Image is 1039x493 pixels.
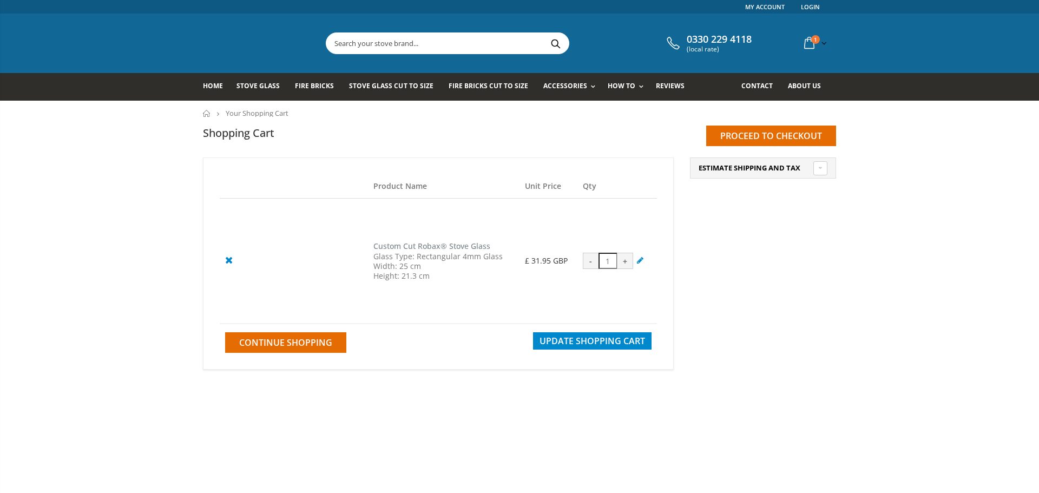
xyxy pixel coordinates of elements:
[741,81,773,90] span: Contact
[811,35,820,44] span: 1
[656,81,685,90] span: Reviews
[543,81,587,90] span: Accessories
[608,73,649,101] a: How To
[236,81,280,90] span: Stove Glass
[533,332,652,350] button: Update Shopping Cart
[543,73,601,101] a: Accessories
[449,81,528,90] span: Fire Bricks Cut To Size
[741,73,781,101] a: Contact
[203,81,223,90] span: Home
[699,163,827,173] a: Estimate Shipping and Tax
[617,253,633,269] div: +
[349,81,433,90] span: Stove Glass Cut To Size
[519,174,577,199] th: Unit Price
[295,73,342,101] a: Fire Bricks
[226,108,288,118] span: Your Shopping Cart
[373,252,514,281] div: Glass Type: Rectangular 4mm Glass Width: 25 cm Height: 21.3 cm
[203,110,211,117] a: Home
[583,253,599,269] div: -
[203,126,274,140] h1: Shopping Cart
[608,81,635,90] span: How To
[577,174,657,199] th: Qty
[236,73,288,101] a: Stove Glass
[543,33,568,54] button: Search
[788,81,821,90] span: About us
[373,241,490,251] a: Custom Cut Robax® Stove Glass
[800,32,829,54] a: 1
[203,73,231,101] a: Home
[540,335,645,347] span: Update Shopping Cart
[687,34,752,45] span: 0330 229 4118
[664,34,752,53] a: 0330 229 4118 (local rate)
[368,174,519,199] th: Product Name
[706,126,836,146] input: Proceed to checkout
[656,73,693,101] a: Reviews
[449,73,536,101] a: Fire Bricks Cut To Size
[525,255,568,266] span: £ 31.95 GBP
[326,33,690,54] input: Search your stove brand...
[295,81,334,90] span: Fire Bricks
[687,45,752,53] span: (local rate)
[225,332,346,353] a: Continue Shopping
[349,73,441,101] a: Stove Glass Cut To Size
[239,337,332,349] span: Continue Shopping
[788,73,829,101] a: About us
